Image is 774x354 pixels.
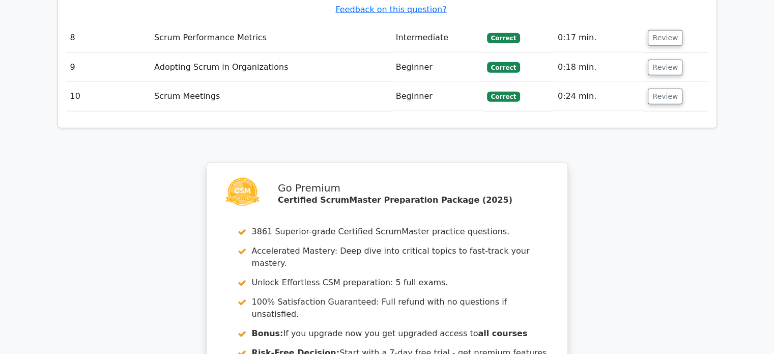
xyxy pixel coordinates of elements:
td: 10 [66,82,151,111]
td: 8 [66,23,151,52]
td: 0:17 min. [554,23,644,52]
td: 9 [66,53,151,82]
td: 0:18 min. [554,53,644,82]
button: Review [648,60,682,75]
td: Beginner [392,82,483,111]
span: Correct [487,62,520,72]
span: Correct [487,33,520,43]
button: Review [648,89,682,104]
td: Scrum Performance Metrics [150,23,392,52]
span: Correct [487,92,520,102]
button: Review [648,30,682,46]
td: Beginner [392,53,483,82]
td: 0:24 min. [554,82,644,111]
td: Scrum Meetings [150,82,392,111]
td: Intermediate [392,23,483,52]
td: Adopting Scrum in Organizations [150,53,392,82]
a: Feedback on this question? [335,5,446,14]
